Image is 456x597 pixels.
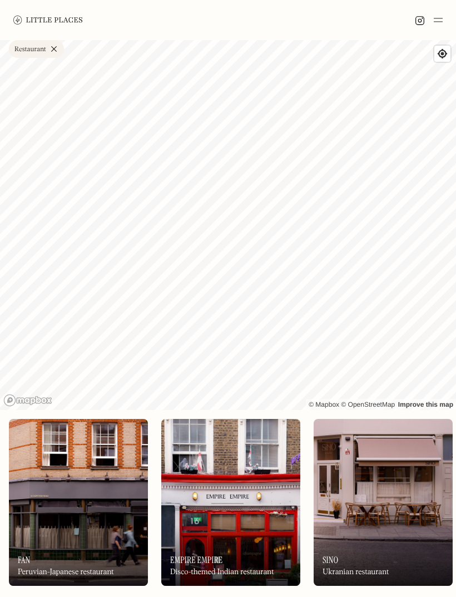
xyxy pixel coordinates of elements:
[161,419,300,586] img: Empire Empire
[18,555,30,565] h3: Fan
[314,419,453,586] img: Sino
[341,401,395,408] a: OpenStreetMap
[314,419,453,586] a: SinoSinoSinoUkranian restaurant
[18,568,114,577] div: Peruvian-Japanese restaurant
[3,394,52,407] a: Mapbox homepage
[398,401,453,408] a: Improve this map
[323,555,338,565] h3: Sino
[9,40,64,58] a: Restaurant
[170,568,274,577] div: Disco-themed Indian restaurant
[14,46,46,53] div: Restaurant
[309,401,339,408] a: Mapbox
[161,419,300,586] a: Empire EmpireEmpire EmpireEmpire EmpireDisco-themed Indian restaurant
[323,568,389,577] div: Ukranian restaurant
[170,555,222,565] h3: Empire Empire
[9,419,148,586] img: Fan
[9,419,148,586] a: FanFanFanPeruvian-Japanese restaurant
